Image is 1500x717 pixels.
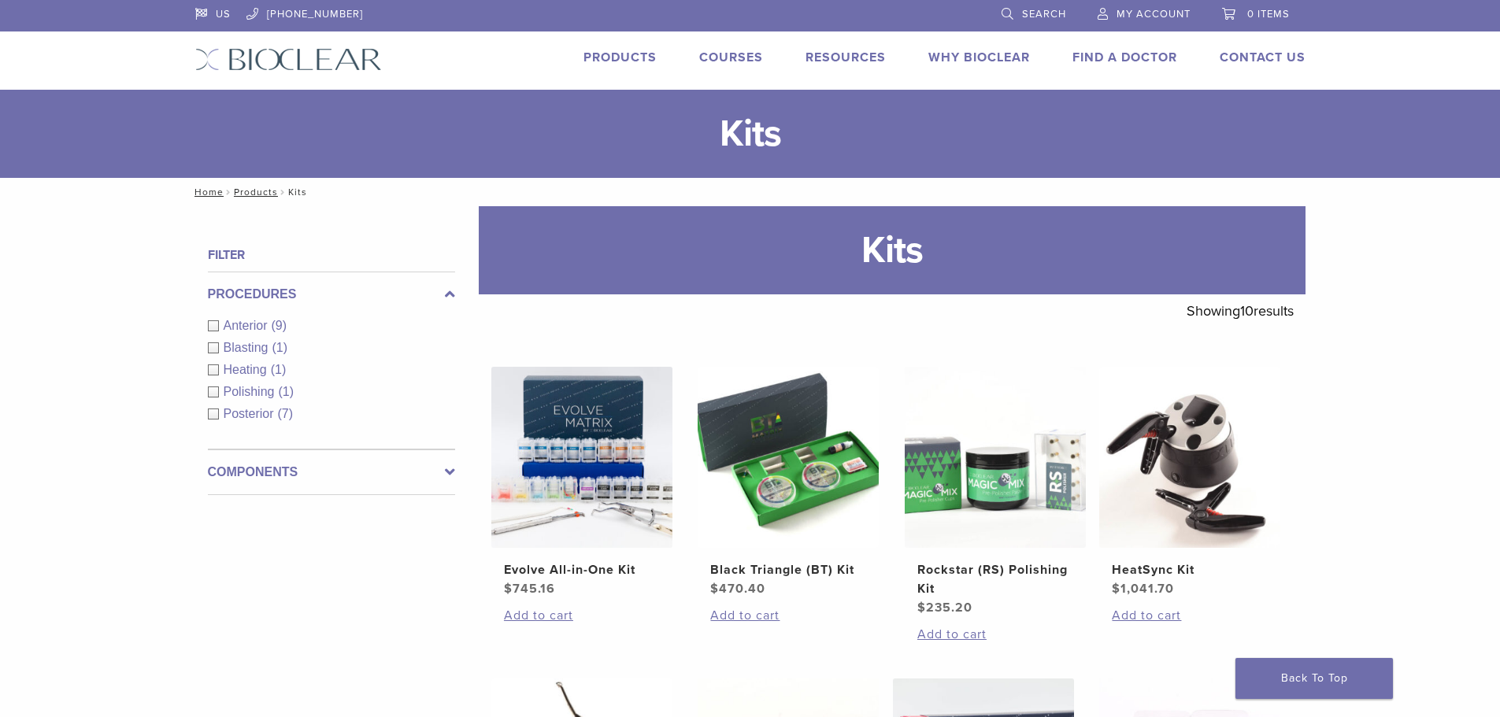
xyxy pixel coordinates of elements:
h1: Kits [479,206,1306,294]
span: (1) [278,385,294,398]
span: $ [504,581,513,597]
a: Courses [699,50,763,65]
a: Black Triangle (BT) KitBlack Triangle (BT) Kit $470.40 [697,367,880,598]
a: Home [190,187,224,198]
img: Rockstar (RS) Polishing Kit [905,367,1086,548]
span: $ [917,600,926,615]
a: Add to cart: “Black Triangle (BT) Kit” [710,606,866,625]
p: Showing results [1187,294,1294,327]
a: Resources [806,50,886,65]
a: Add to cart: “Rockstar (RS) Polishing Kit” [917,625,1073,644]
span: Blasting [224,341,272,354]
a: Rockstar (RS) Polishing KitRockstar (RS) Polishing Kit $235.20 [904,367,1087,617]
img: Bioclear [195,48,382,71]
bdi: 235.20 [917,600,972,615]
span: Posterior [224,407,278,420]
label: Procedures [208,285,455,304]
nav: Kits [183,178,1317,206]
span: (9) [272,319,287,332]
span: 10 [1240,302,1254,320]
h2: Rockstar (RS) Polishing Kit [917,560,1073,598]
bdi: 470.40 [710,581,765,597]
span: $ [1112,581,1120,597]
span: Anterior [224,319,272,332]
label: Components [208,463,455,482]
a: Add to cart: “Evolve All-in-One Kit” [504,606,660,625]
a: Why Bioclear [928,50,1030,65]
bdi: 1,041.70 [1112,581,1174,597]
a: Find A Doctor [1072,50,1177,65]
span: (7) [278,407,294,420]
h2: Evolve All-in-One Kit [504,560,660,579]
img: HeatSync Kit [1099,367,1280,548]
a: Products [583,50,657,65]
span: $ [710,581,719,597]
span: / [278,188,288,196]
a: HeatSync KitHeatSync Kit $1,041.70 [1098,367,1282,598]
a: Back To Top [1235,658,1393,699]
a: Products [234,187,278,198]
a: Evolve All-in-One KitEvolve All-in-One Kit $745.16 [491,367,674,598]
h4: Filter [208,246,455,264]
h2: HeatSync Kit [1112,560,1268,579]
a: Contact Us [1220,50,1306,65]
span: (1) [271,363,287,376]
bdi: 745.16 [504,581,555,597]
a: Add to cart: “HeatSync Kit” [1112,606,1268,625]
span: 0 items [1247,8,1290,20]
img: Evolve All-in-One Kit [491,367,672,548]
h2: Black Triangle (BT) Kit [710,560,866,579]
img: Black Triangle (BT) Kit [698,367,879,548]
span: My Account [1117,8,1191,20]
span: Polishing [224,385,279,398]
span: Heating [224,363,271,376]
span: (1) [272,341,287,354]
span: / [224,188,234,196]
span: Search [1022,8,1066,20]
